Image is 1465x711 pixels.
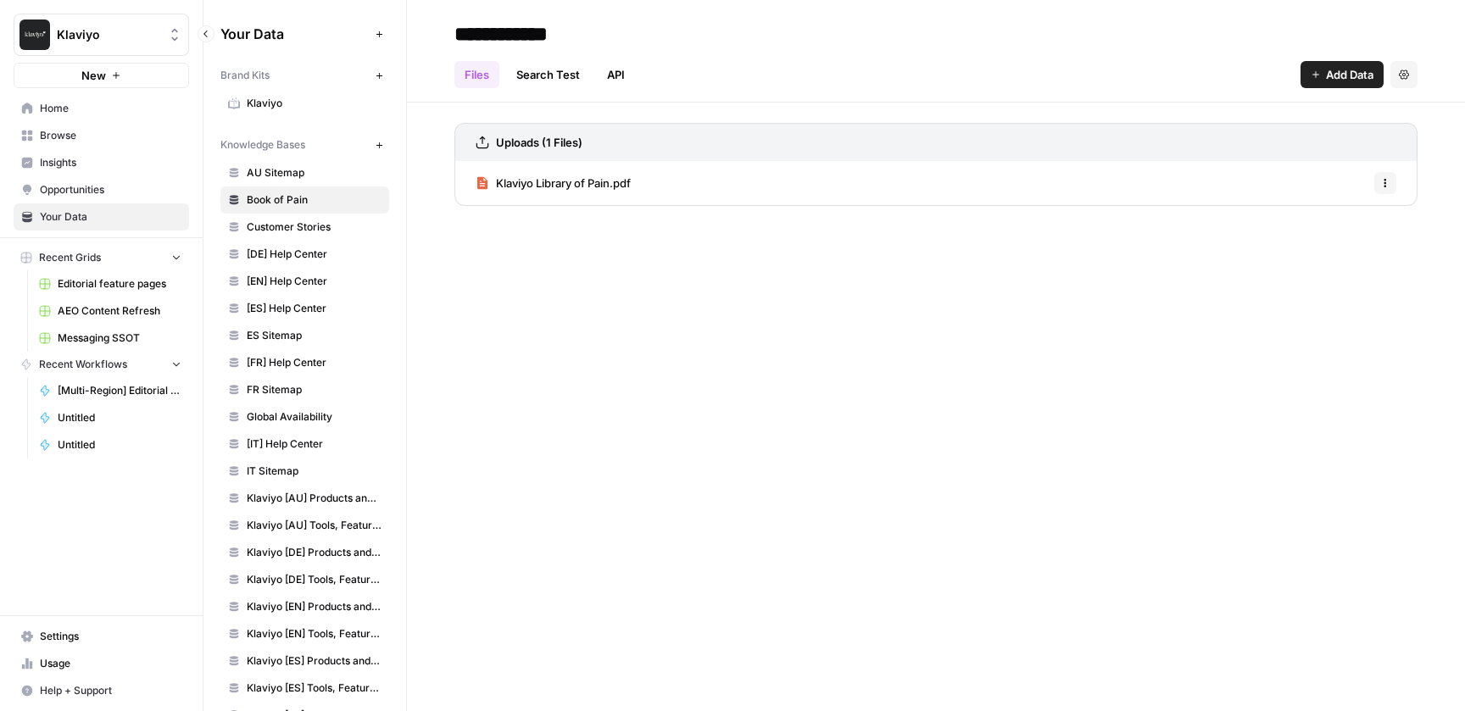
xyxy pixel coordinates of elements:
a: [Multi-Region] Editorial feature page [31,377,189,404]
span: Klaviyo [AU] Tools, Features, Marketing Resources, Glossary, Blogs [247,518,382,533]
a: [ES] Help Center [220,295,389,322]
span: Klaviyo [EN] Tools, Features, Marketing Resources, Glossary, Blogs [247,626,382,642]
a: [FR] Help Center [220,349,389,376]
a: Settings [14,623,189,650]
button: Workspace: Klaviyo [14,14,189,56]
h3: Uploads (1 Files) [496,134,582,151]
a: IT Sitemap [220,458,389,485]
a: Customer Stories [220,214,389,241]
a: Insights [14,149,189,176]
span: Klaviyo [ES] Products and Solutions [247,653,382,669]
span: IT Sitemap [247,464,382,479]
a: Klaviyo [AU] Tools, Features, Marketing Resources, Glossary, Blogs [220,512,389,539]
span: Browse [40,128,181,143]
a: Untitled [31,431,189,458]
span: [Multi-Region] Editorial feature page [58,383,181,398]
span: Global Availability [247,409,382,425]
span: [IT] Help Center [247,436,382,452]
span: New [81,67,106,84]
span: Klaviyo [ES] Tools, Features, Marketing Resources, Glossary, Blogs [247,680,382,696]
span: [FR] Help Center [247,355,382,370]
a: Klaviyo [DE] Products and Solutions [220,539,389,566]
a: API [597,61,635,88]
a: Klaviyo [220,90,389,117]
a: FR Sitemap [220,376,389,403]
a: [DE] Help Center [220,241,389,268]
a: Untitled [31,404,189,431]
button: New [14,63,189,88]
button: Add Data [1301,61,1384,88]
span: Recent Grids [39,250,101,265]
span: Klaviyo Library of Pain.pdf [496,175,631,192]
span: Your Data [220,24,369,44]
span: FR Sitemap [247,382,382,397]
a: [EN] Help Center [220,268,389,295]
a: Klaviyo [EN] Products and Solutions [220,593,389,620]
span: Insights [40,155,181,170]
span: Editorial feature pages [58,276,181,292]
a: Uploads (1 Files) [476,124,582,161]
span: Klaviyo [DE] Products and Solutions [247,545,382,560]
a: Opportunities [14,176,189,203]
a: Messaging SSOT [31,325,189,352]
a: Klaviyo [ES] Products and Solutions [220,647,389,675]
a: [IT] Help Center [220,430,389,458]
span: [DE] Help Center [247,247,382,262]
a: Klaviyo [EN] Tools, Features, Marketing Resources, Glossary, Blogs [220,620,389,647]
img: Klaviyo Logo [19,19,50,50]
span: Klaviyo [EN] Products and Solutions [247,599,382,614]
span: AU Sitemap [247,165,382,181]
span: Klaviyo [DE] Tools, Features, Marketing Resources, Glossary, Blogs [247,572,382,587]
span: Usage [40,656,181,671]
span: Brand Kits [220,68,270,83]
span: Klaviyo [AU] Products and Solutions [247,491,382,506]
a: Editorial feature pages [31,270,189,297]
span: Customer Stories [247,219,382,235]
span: Messaging SSOT [58,331,181,346]
span: Settings [40,629,181,644]
span: Untitled [58,437,181,453]
span: Klaviyo [247,96,382,111]
a: Your Data [14,203,189,231]
span: AEO Content Refresh [58,303,181,319]
button: Help + Support [14,677,189,704]
a: AU Sitemap [220,159,389,186]
a: Search Test [506,61,590,88]
a: Klaviyo [ES] Tools, Features, Marketing Resources, Glossary, Blogs [220,675,389,702]
a: Browse [14,122,189,149]
a: Klaviyo Library of Pain.pdf [476,161,631,205]
a: Global Availability [220,403,389,430]
span: ES Sitemap [247,328,382,343]
span: Home [40,101,181,116]
a: Klaviyo [DE] Tools, Features, Marketing Resources, Glossary, Blogs [220,566,389,593]
a: ES Sitemap [220,322,389,349]
a: Usage [14,650,189,677]
span: Your Data [40,209,181,225]
span: Opportunities [40,182,181,197]
a: AEO Content Refresh [31,297,189,325]
span: Recent Workflows [39,357,127,372]
button: Recent Workflows [14,352,189,377]
a: Files [454,61,499,88]
span: Book of Pain [247,192,382,208]
span: Help + Support [40,683,181,698]
button: Recent Grids [14,245,189,270]
span: Knowledge Bases [220,137,305,153]
span: [ES] Help Center [247,301,382,316]
a: Home [14,95,189,122]
span: Add Data [1326,66,1373,83]
a: Klaviyo [AU] Products and Solutions [220,485,389,512]
span: Klaviyo [57,26,159,43]
span: Untitled [58,410,181,425]
span: [EN] Help Center [247,274,382,289]
a: Book of Pain [220,186,389,214]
